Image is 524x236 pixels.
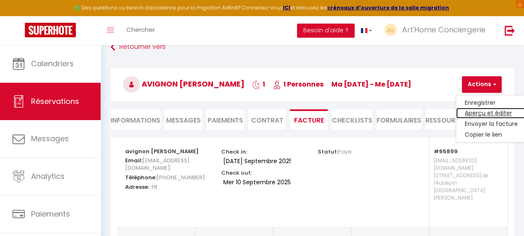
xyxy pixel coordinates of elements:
[297,24,355,38] button: Besoin d'aide ?
[221,146,247,156] p: Check in:
[434,155,499,219] p: [EMAIL_ADDRESS][DOMAIN_NAME] [STREET_ADDRESS] de l'Aubépin [GEOGRAPHIC_DATA][PERSON_NAME]
[125,183,149,191] strong: Adresse:
[332,109,372,130] li: CHECKLISTS
[125,147,199,155] strong: avignon [PERSON_NAME]
[31,209,70,219] span: Paiements
[31,133,69,144] span: Messages
[125,173,157,181] strong: Téléphone:
[425,109,468,130] li: Ressources
[166,116,201,125] span: Messages
[31,58,74,69] span: Calendriers
[462,76,502,93] button: Actions
[377,109,421,130] li: FORMULAIRES
[331,79,411,89] span: ma [DATE] - me [DATE]
[327,4,449,11] a: créneaux d'ouverture de la salle migration
[125,157,142,164] strong: Email:
[123,79,244,89] span: avignon [PERSON_NAME]
[273,79,324,89] span: 1 Personnes
[318,146,352,156] p: Statut:
[248,109,286,130] li: Contrat
[290,109,328,130] li: Facture
[125,154,190,174] span: [EMAIL_ADDRESS][DOMAIN_NAME]
[7,3,31,28] button: Ouvrir le widget de chat LiveChat
[126,25,155,34] span: Chercher
[283,4,290,11] a: ICI
[111,40,514,55] a: Retourner vers
[384,24,397,36] img: ...
[149,181,157,193] span: . FR
[252,79,265,89] span: 1
[402,24,485,35] span: Art'Home Conciergerie
[157,171,205,183] span: [PHONE_NUMBER]
[505,25,515,36] img: logout
[120,16,161,45] a: Chercher
[378,16,496,45] a: ... Art'Home Conciergerie
[206,109,244,130] li: Paiements
[434,147,458,155] strong: #65899
[338,148,352,156] span: Payé
[31,171,65,181] span: Analytics
[111,109,160,130] li: Informations
[25,23,76,37] img: Super Booking
[31,96,79,106] span: Réservations
[221,167,252,177] p: Check out:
